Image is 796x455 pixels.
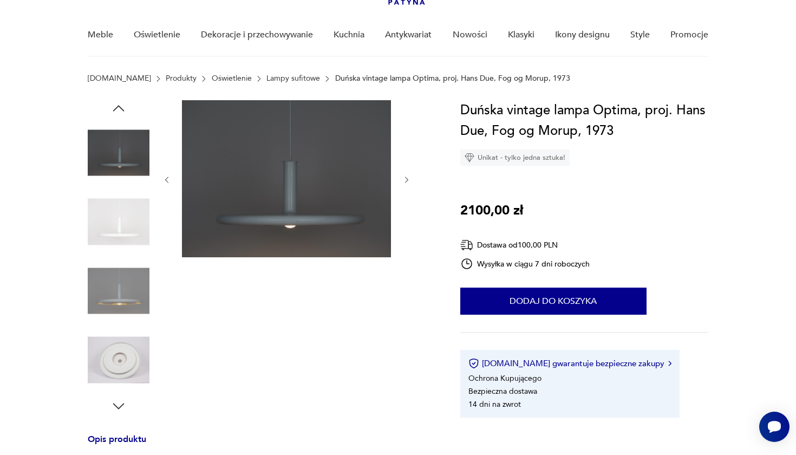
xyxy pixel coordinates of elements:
img: Ikona dostawy [460,238,473,252]
a: [DOMAIN_NAME] [88,74,151,83]
a: Klasyki [508,14,534,56]
a: Style [630,14,650,56]
button: [DOMAIN_NAME] gwarantuje bezpieczne zakupy [468,358,671,369]
a: Dekoracje i przechowywanie [201,14,313,56]
img: Zdjęcie produktu Duńska vintage lampa Optima, proj. Hans Due, Fog og Morup, 1973 [88,122,149,184]
a: Nowości [453,14,487,56]
a: Antykwariat [385,14,432,56]
li: Bezpieczna dostawa [468,386,537,396]
a: Promocje [670,14,708,56]
a: Ikony designu [555,14,610,56]
img: Zdjęcie produktu Duńska vintage lampa Optima, proj. Hans Due, Fog og Morup, 1973 [182,100,391,257]
div: Wysyłka w ciągu 7 dni roboczych [460,257,590,270]
img: Ikona diamentu [465,153,474,162]
p: Duńska vintage lampa Optima, proj. Hans Due, Fog og Morup, 1973 [335,74,570,83]
a: Oświetlenie [212,74,252,83]
a: Oświetlenie [134,14,180,56]
li: Ochrona Kupującego [468,373,541,383]
a: Lampy sufitowe [266,74,320,83]
img: Zdjęcie produktu Duńska vintage lampa Optima, proj. Hans Due, Fog og Morup, 1973 [88,260,149,322]
a: Meble [88,14,113,56]
a: Kuchnia [334,14,364,56]
img: Zdjęcie produktu Duńska vintage lampa Optima, proj. Hans Due, Fog og Morup, 1973 [88,329,149,391]
h1: Duńska vintage lampa Optima, proj. Hans Due, Fog og Morup, 1973 [460,100,709,141]
div: Unikat - tylko jedna sztuka! [460,149,570,166]
iframe: Smartsupp widget button [759,412,790,442]
button: Dodaj do koszyka [460,288,647,315]
img: Ikona strzałki w prawo [668,361,671,366]
img: Zdjęcie produktu Duńska vintage lampa Optima, proj. Hans Due, Fog og Morup, 1973 [88,191,149,253]
a: Produkty [166,74,197,83]
h3: Opis produktu [88,436,434,454]
li: 14 dni na zwrot [468,399,521,409]
p: 2100,00 zł [460,200,523,221]
img: Ikona certyfikatu [468,358,479,369]
div: Dostawa od 100,00 PLN [460,238,590,252]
